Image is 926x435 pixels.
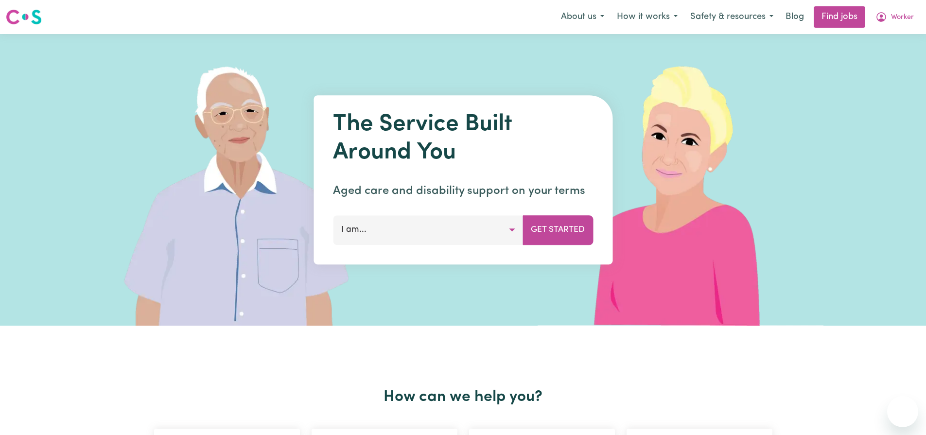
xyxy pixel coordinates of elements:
[684,7,780,27] button: Safety & resources
[6,6,42,28] a: Careseekers logo
[6,8,42,26] img: Careseekers logo
[333,111,593,167] h1: The Service Built Around You
[814,6,865,28] a: Find jobs
[869,7,920,27] button: My Account
[333,215,523,244] button: I am...
[333,182,593,200] p: Aged care and disability support on your terms
[780,6,810,28] a: Blog
[887,396,918,427] iframe: Button to launch messaging window
[148,388,778,406] h2: How can we help you?
[891,12,914,23] span: Worker
[523,215,593,244] button: Get Started
[555,7,611,27] button: About us
[611,7,684,27] button: How it works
